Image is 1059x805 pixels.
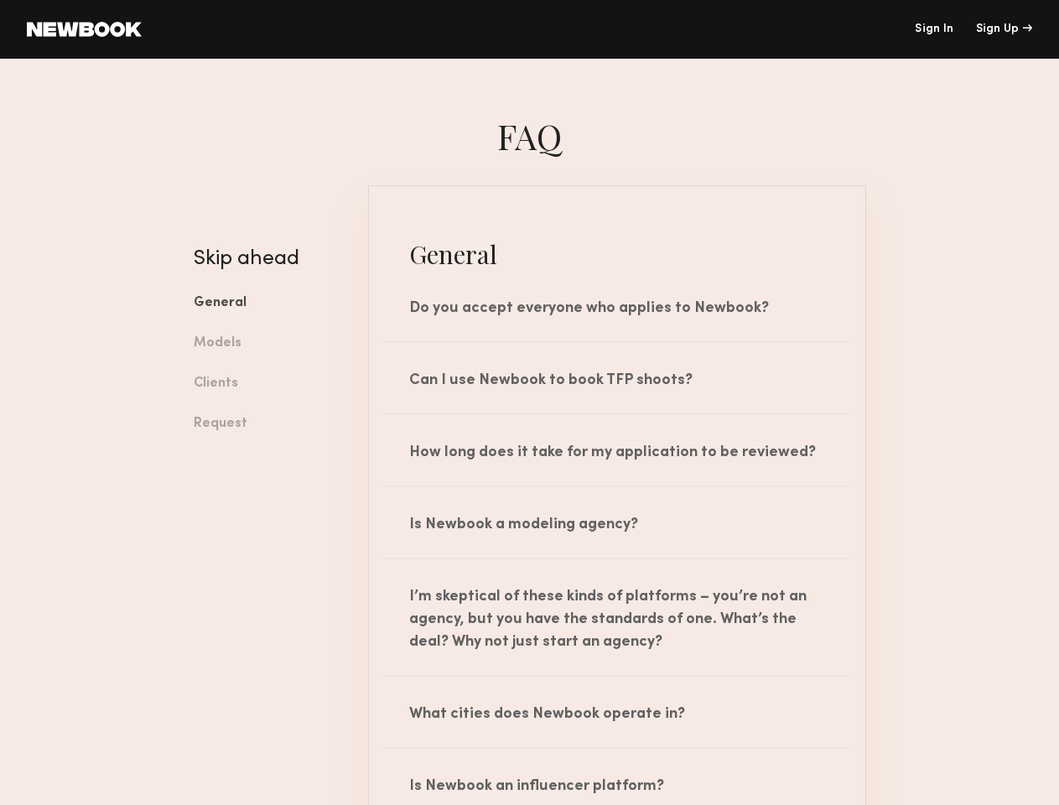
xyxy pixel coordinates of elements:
[976,23,1032,35] div: Sign Up
[181,113,879,158] h1: faq
[369,237,865,271] h4: General
[194,283,343,324] a: General
[369,343,865,413] div: Can I use Newbook to book TFP shoots?
[369,271,865,341] div: Do you accept everyone who applies to Newbook?
[369,415,865,486] div: How long does it take for my application to be reviewed?
[915,23,953,35] a: Sign In
[194,404,343,444] a: Request
[369,677,865,747] div: What cities does Newbook operate in?
[194,324,343,364] a: Models
[194,364,343,404] a: Clients
[369,487,865,558] div: Is Newbook a modeling agency?
[194,249,343,269] h4: Skip ahead
[369,559,865,675] div: I’m skeptical of these kinds of platforms – you’re not an agency, but you have the standards of o...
